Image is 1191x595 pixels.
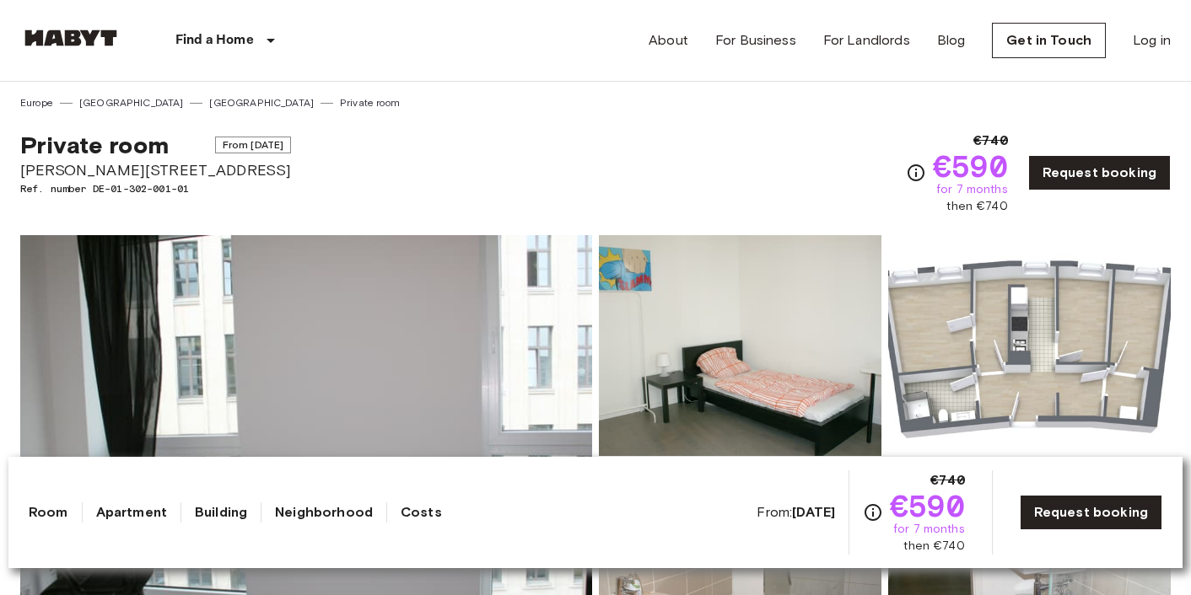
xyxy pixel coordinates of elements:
[96,502,167,523] a: Apartment
[992,23,1106,58] a: Get in Touch
[937,30,966,51] a: Blog
[906,163,926,183] svg: Check cost overview for full price breakdown. Please note that discounts apply to new joiners onl...
[401,502,442,523] a: Costs
[175,30,254,51] p: Find a Home
[1028,155,1171,190] a: Request booking
[340,95,400,110] a: Private room
[20,181,291,196] span: Ref. number DE-01-302-001-01
[1020,495,1162,530] a: Request booking
[209,95,314,110] a: [GEOGRAPHIC_DATA]
[888,235,1171,456] img: Picture of unit DE-01-302-001-01
[863,502,883,523] svg: Check cost overview for full price breakdown. Please note that discounts apply to new joiners onl...
[20,95,53,110] a: Europe
[29,502,68,523] a: Room
[20,131,169,159] span: Private room
[823,30,910,51] a: For Landlords
[715,30,796,51] a: For Business
[903,538,964,555] span: then €740
[20,29,121,46] img: Habyt
[20,159,291,181] span: [PERSON_NAME][STREET_ADDRESS]
[649,30,688,51] a: About
[757,503,835,522] span: From:
[1133,30,1171,51] a: Log in
[933,151,1008,181] span: €590
[215,137,292,153] span: From [DATE]
[195,502,247,523] a: Building
[893,521,965,538] span: for 7 months
[930,470,965,490] span: €740
[936,181,1008,198] span: for 7 months
[599,235,881,456] img: Picture of unit DE-01-302-001-01
[792,504,835,520] b: [DATE]
[973,131,1008,151] span: €740
[890,490,965,521] span: €590
[275,502,373,523] a: Neighborhood
[79,95,184,110] a: [GEOGRAPHIC_DATA]
[946,198,1007,215] span: then €740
